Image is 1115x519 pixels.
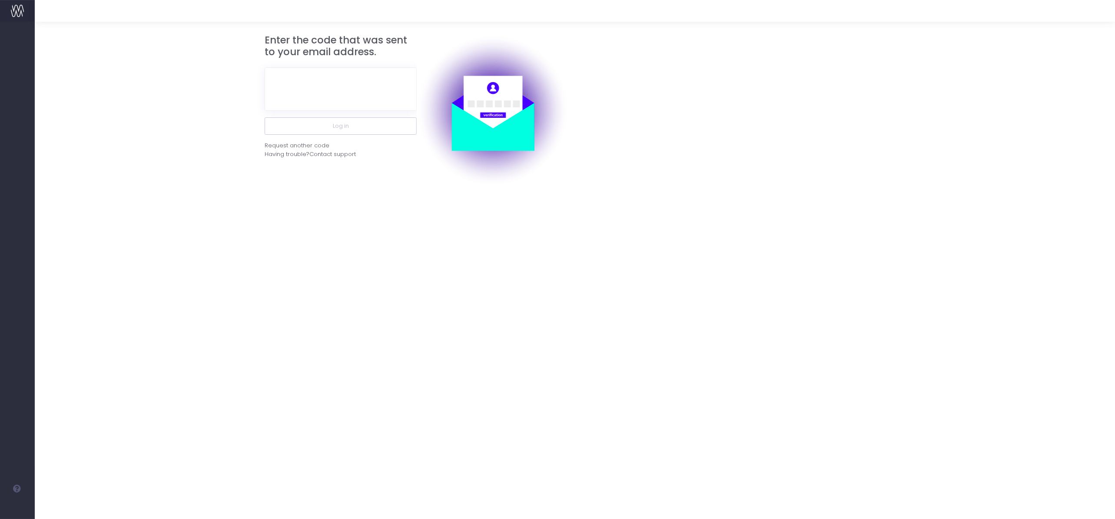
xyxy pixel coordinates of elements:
[265,117,417,135] button: Log in
[265,141,329,150] div: Request another code
[309,150,356,159] span: Contact support
[11,502,24,515] img: images/default_profile_image.png
[265,150,417,159] div: Having trouble?
[265,34,417,58] h3: Enter the code that was sent to your email address.
[417,34,569,186] img: auth.png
